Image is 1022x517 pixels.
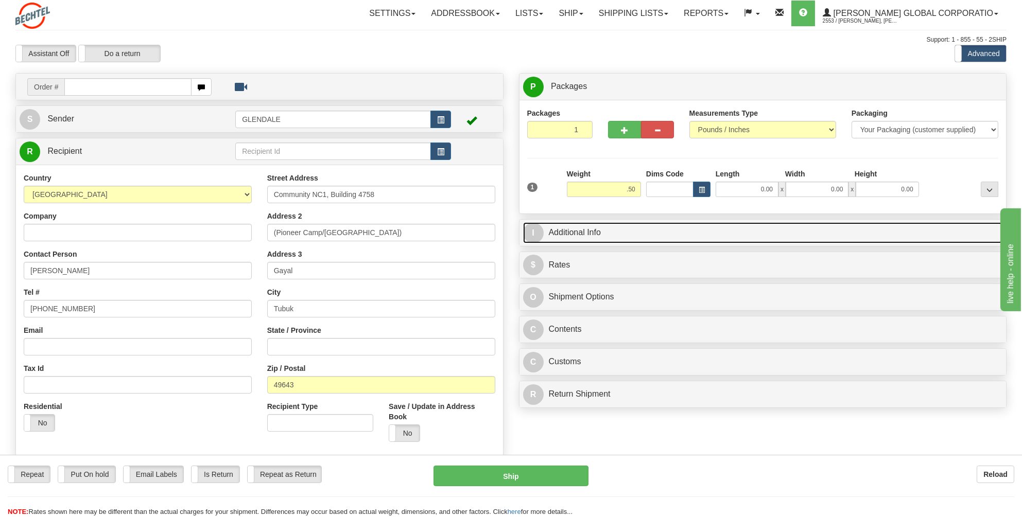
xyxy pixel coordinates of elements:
button: Reload [977,466,1014,483]
label: Address 3 [267,249,302,259]
label: Zip / Postal [267,363,306,373]
label: Height [855,169,877,179]
span: R [20,141,40,162]
label: Address 2 [267,211,302,221]
label: Packaging [852,108,888,118]
label: Is Return [192,466,239,483]
label: No [24,415,55,431]
label: Residential [24,401,62,412]
a: P Packages [523,76,1003,97]
a: Settings [361,1,423,26]
label: State / Province [267,325,321,335]
a: Addressbook [423,1,508,26]
a: IAdditional Info [523,222,1003,243]
span: 2553 / [PERSON_NAME], [PERSON_NAME] [823,16,900,26]
label: Recipient Type [267,401,318,412]
label: Save / Update in Address Book [389,401,495,422]
span: I [523,223,544,243]
span: $ [523,255,544,275]
label: Email [24,325,43,335]
label: Packages [527,108,561,118]
button: Ship [434,466,588,486]
span: O [523,287,544,308]
a: Ship [551,1,591,26]
label: Put On hold [58,466,115,483]
a: CContents [523,319,1003,340]
label: Assistant Off [16,45,76,62]
span: x [848,182,856,197]
a: OShipment Options [523,287,1003,308]
span: Packages [551,82,587,91]
a: Reports [676,1,736,26]
div: ... [981,182,998,197]
b: Reload [983,470,1008,478]
a: R Recipient [20,141,212,162]
span: P [523,77,544,97]
a: S Sender [20,109,235,130]
div: live help - online [8,6,95,19]
a: [PERSON_NAME] Global Corporatio 2553 / [PERSON_NAME], [PERSON_NAME] [815,1,1006,26]
label: Tel # [24,287,40,297]
label: Length [716,169,740,179]
span: NOTE: [8,508,28,515]
label: Repeat as Return [248,466,321,483]
input: Recipient Id [235,142,431,160]
span: [PERSON_NAME] Global Corporatio [831,9,993,17]
label: Weight [567,169,591,179]
a: here [508,508,521,515]
span: Sender [47,114,74,123]
label: Street Address [267,173,318,183]
input: Enter a location [267,186,495,203]
a: Lists [508,1,551,26]
label: Dims Code [646,169,684,179]
label: Do a return [79,45,160,62]
label: Repeat [8,466,50,483]
label: Width [785,169,805,179]
label: Advanced [955,45,1006,62]
a: CCustoms [523,351,1003,372]
label: Contact Person [24,249,77,259]
label: City [267,287,281,297]
span: Order # [27,78,64,96]
span: 1 [527,183,538,192]
img: logo2553.jpg [15,3,50,29]
label: No [389,425,420,441]
span: S [20,109,40,130]
input: Sender Id [235,111,431,128]
span: Recipient [47,147,82,155]
div: Support: 1 - 855 - 55 - 2SHIP [15,35,1007,44]
iframe: chat widget [998,206,1021,311]
label: Measurements Type [689,108,758,118]
label: Email Labels [124,466,184,483]
label: Company [24,211,57,221]
label: Country [24,173,51,183]
a: Shipping lists [591,1,676,26]
span: C [523,319,544,340]
a: RReturn Shipment [523,384,1003,405]
label: Tax Id [24,363,44,373]
span: R [523,384,544,405]
span: x [778,182,786,197]
span: C [523,352,544,372]
a: $Rates [523,255,1003,276]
